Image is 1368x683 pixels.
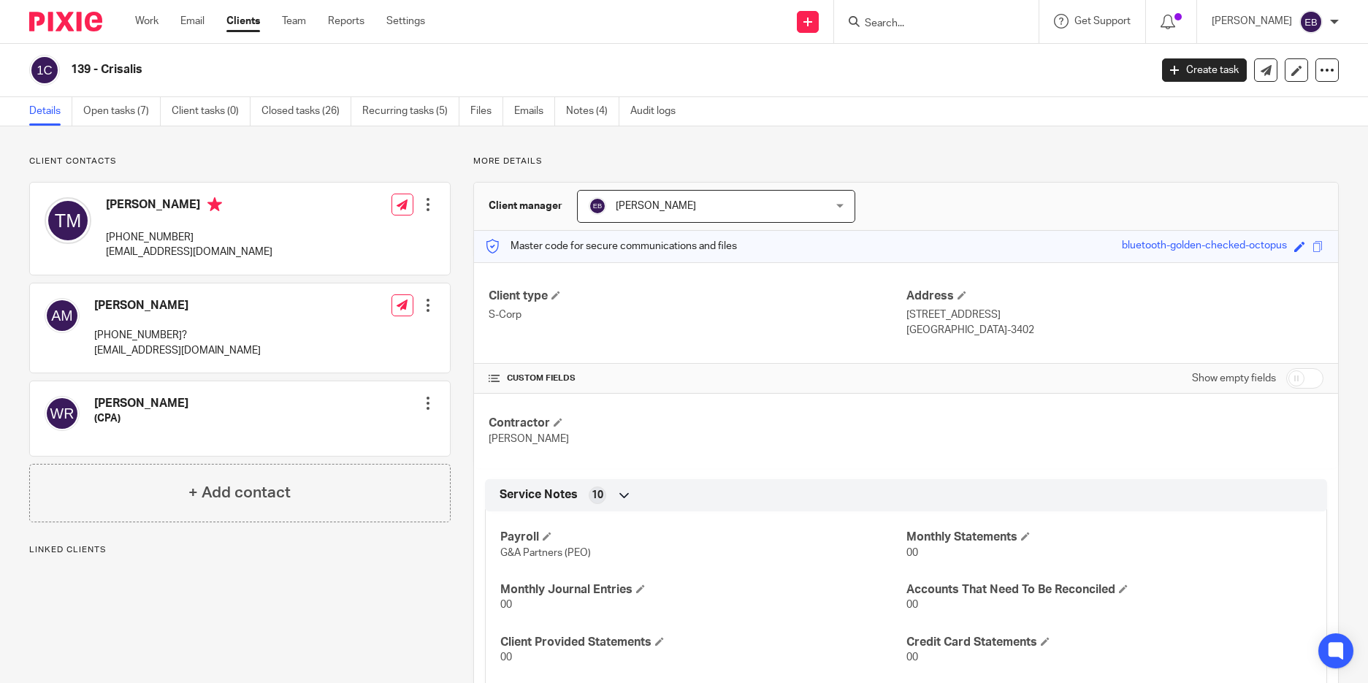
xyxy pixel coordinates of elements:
h4: Address [906,289,1323,304]
i: Primary [207,197,222,212]
span: G&A Partners (PEO) [500,548,591,558]
label: Show empty fields [1192,371,1276,386]
a: Reports [328,14,364,28]
p: S-Corp [489,308,906,322]
h4: Client Provided Statements [500,635,906,650]
img: svg%3E [589,197,606,215]
a: Open tasks (7) [83,97,161,126]
img: svg%3E [45,197,91,244]
p: More details [473,156,1339,167]
h4: Client type [489,289,906,304]
a: Closed tasks (26) [261,97,351,126]
p: [GEOGRAPHIC_DATA]-3402 [906,323,1323,337]
span: Get Support [1074,16,1131,26]
h4: Accounts That Need To Be Reconciled [906,582,1312,598]
a: Clients [226,14,260,28]
span: 00 [906,600,918,610]
a: Recurring tasks (5) [362,97,459,126]
span: 00 [906,652,918,663]
h5: (CPA) [94,411,188,426]
p: [EMAIL_ADDRESS][DOMAIN_NAME] [106,245,272,259]
p: [PHONE_NUMBER] [106,230,272,245]
p: [STREET_ADDRESS] [906,308,1323,322]
p: [PHONE_NUMBER]? [94,328,261,343]
a: Files [470,97,503,126]
h4: CUSTOM FIELDS [489,373,906,384]
p: [EMAIL_ADDRESS][DOMAIN_NAME] [94,343,261,358]
p: Linked clients [29,544,451,556]
a: Team [282,14,306,28]
span: [PERSON_NAME] [616,201,696,211]
a: Emails [514,97,555,126]
a: Settings [386,14,425,28]
img: svg%3E [45,396,80,431]
img: svg%3E [29,55,60,85]
h4: Payroll [500,530,906,545]
p: Client contacts [29,156,451,167]
div: bluetooth-golden-checked-octopus [1122,238,1287,255]
img: svg%3E [45,298,80,333]
span: [PERSON_NAME] [489,434,569,444]
h4: Monthly Statements [906,530,1312,545]
a: Create task [1162,58,1247,82]
h4: + Add contact [188,481,291,504]
span: 10 [592,488,603,503]
span: 00 [906,548,918,558]
span: 00 [500,600,512,610]
h4: [PERSON_NAME] [94,396,188,411]
h4: [PERSON_NAME] [94,298,261,313]
input: Search [863,18,995,31]
h3: Client manager [489,199,562,213]
p: Master code for secure communications and files [485,239,737,253]
span: Service Notes [500,487,578,503]
h4: Monthly Journal Entries [500,582,906,598]
p: [PERSON_NAME] [1212,14,1292,28]
h2: 139 - Crisalis [71,62,926,77]
span: 00 [500,652,512,663]
img: Pixie [29,12,102,31]
a: Audit logs [630,97,687,126]
h4: Credit Card Statements [906,635,1312,650]
a: Notes (4) [566,97,619,126]
h4: Contractor [489,416,906,431]
a: Email [180,14,205,28]
img: svg%3E [1299,10,1323,34]
a: Client tasks (0) [172,97,251,126]
a: Details [29,97,72,126]
h4: [PERSON_NAME] [106,197,272,215]
a: Work [135,14,158,28]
